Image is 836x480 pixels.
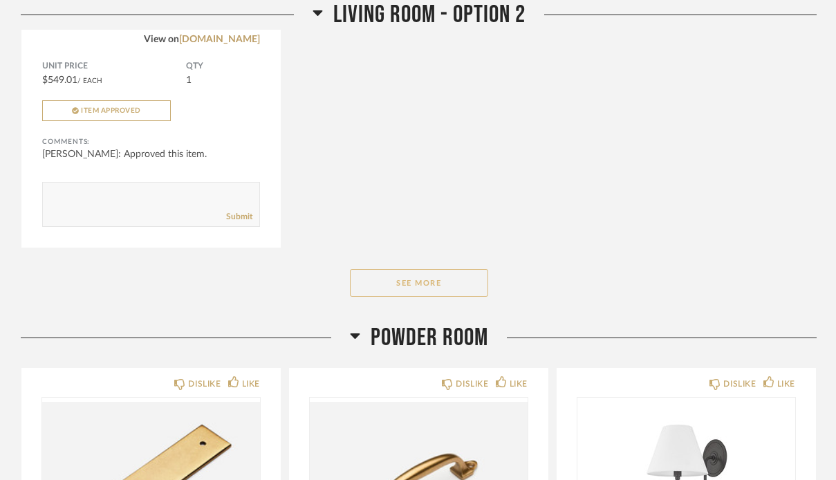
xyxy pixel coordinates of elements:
span: View on [144,35,179,44]
span: / Each [77,77,102,84]
span: Unit Price [42,61,186,72]
span: $549.01 [42,75,77,85]
span: 1 [186,75,192,85]
div: [PERSON_NAME]: Approved this item. [42,147,260,161]
div: DISLIKE [456,377,488,391]
a: [DOMAIN_NAME] [179,35,260,44]
button: Item Approved [42,100,171,121]
button: See More [350,269,488,297]
span: QTY [186,61,260,72]
a: Submit [226,211,252,223]
div: LIKE [510,377,528,391]
div: LIKE [242,377,260,391]
div: Comments: [42,135,260,149]
span: Item Approved [81,107,141,114]
div: DISLIKE [188,377,221,391]
div: DISLIKE [723,377,756,391]
span: Powder Room [371,323,488,353]
div: LIKE [777,377,795,391]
